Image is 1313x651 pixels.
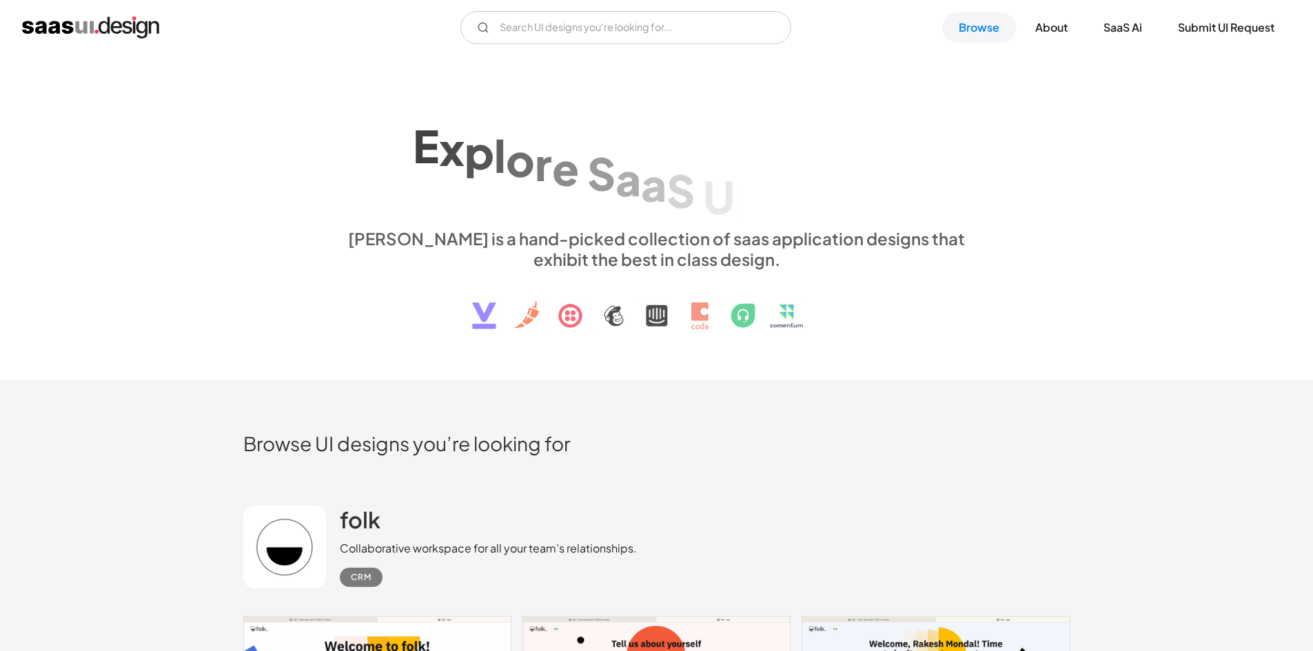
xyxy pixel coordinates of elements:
div: p [465,125,494,178]
h2: folk [340,506,380,533]
div: E [413,119,439,172]
a: home [22,17,159,39]
div: o [506,133,535,186]
div: S [587,147,615,200]
div: [PERSON_NAME] is a hand-picked collection of saas application designs that exhibit the best in cl... [340,228,974,269]
div: S [666,164,695,217]
form: Email Form [460,11,791,44]
div: x [439,122,465,175]
div: CRM [351,569,371,586]
input: Search UI designs you're looking for... [460,11,791,44]
div: a [641,158,666,211]
div: r [535,137,552,190]
div: a [615,152,641,205]
a: Submit UI Request [1161,12,1291,43]
div: e [552,142,579,195]
div: Collaborative workspace for all your team’s relationships. [340,540,637,557]
div: U [703,170,735,223]
h2: Browse UI designs you’re looking for [243,431,1070,455]
a: SaaS Ai [1087,12,1159,43]
h1: Explore SaaS UI design patterns & interactions. [340,108,974,214]
a: Browse [942,12,1016,43]
img: text, icon, saas logo [448,269,866,341]
div: l [494,129,506,182]
a: About [1019,12,1084,43]
a: folk [340,506,380,540]
div: I [735,177,747,230]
